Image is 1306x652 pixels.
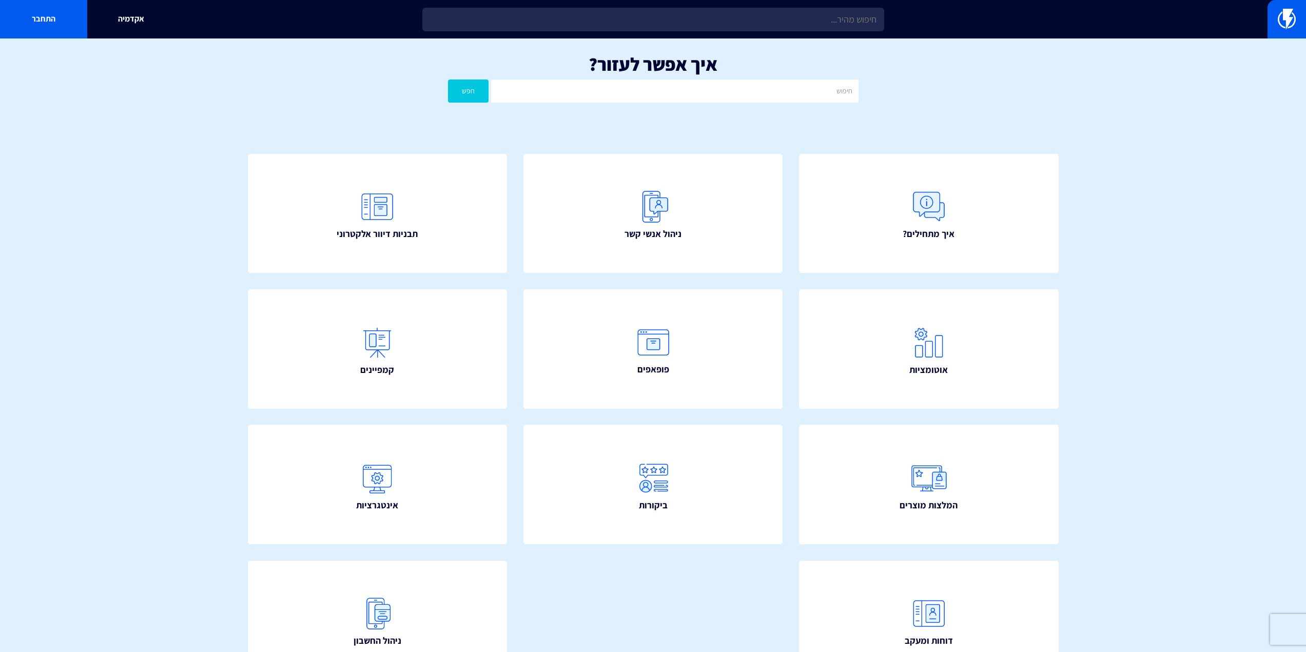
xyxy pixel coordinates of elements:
input: חיפוש [491,80,858,103]
span: ניהול החשבון [354,634,401,647]
a: תבניות דיוור אלקטרוני [248,154,508,273]
h1: איך אפשר לעזור? [15,54,1291,74]
a: אוטומציות [799,289,1059,409]
a: איך מתחילים? [799,154,1059,273]
button: חפש [448,80,489,103]
a: ביקורות [523,425,783,544]
a: ניהול אנשי קשר [523,154,783,273]
span: ביקורות [639,499,668,512]
span: דוחות ומעקב [905,634,953,647]
span: אוטומציות [909,363,948,377]
span: קמפיינים [360,363,394,377]
a: פופאפים [523,289,783,409]
span: פופאפים [637,363,669,376]
span: אינטגרציות [356,499,398,512]
span: תבניות דיוור אלקטרוני [337,227,418,241]
span: איך מתחילים? [903,227,954,241]
span: המלצות מוצרים [900,499,958,512]
a: אינטגרציות [248,425,508,544]
a: המלצות מוצרים [799,425,1059,544]
span: ניהול אנשי קשר [625,227,681,241]
input: חיפוש מהיר... [422,8,884,31]
a: קמפיינים [248,289,508,409]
